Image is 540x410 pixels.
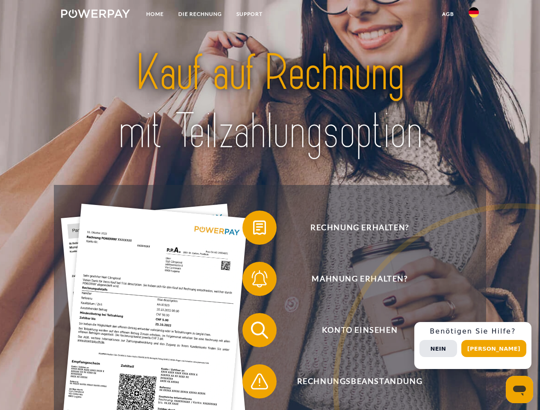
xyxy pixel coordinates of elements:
img: qb_bill.svg [249,217,270,238]
img: qb_bell.svg [249,268,270,290]
img: title-powerpay_de.svg [82,41,458,164]
a: SUPPORT [229,6,270,22]
button: Nein [419,340,457,357]
h3: Benötigen Sie Hilfe? [419,327,526,336]
button: Mahnung erhalten? [242,262,465,296]
span: Mahnung erhalten? [255,262,464,296]
button: [PERSON_NAME] [461,340,526,357]
img: de [469,7,479,18]
span: Konto einsehen [255,313,464,347]
button: Rechnungsbeanstandung [242,364,465,398]
div: Schnellhilfe [414,322,531,369]
a: Home [139,6,171,22]
span: Rechnung erhalten? [255,211,464,245]
a: DIE RECHNUNG [171,6,229,22]
img: qb_search.svg [249,319,270,341]
img: logo-powerpay-white.svg [61,9,130,18]
img: qb_warning.svg [249,371,270,392]
span: Rechnungsbeanstandung [255,364,464,398]
button: Konto einsehen [242,313,465,347]
iframe: Schaltfläche zum Öffnen des Messaging-Fensters [506,376,533,403]
a: agb [435,6,461,22]
button: Rechnung erhalten? [242,211,465,245]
